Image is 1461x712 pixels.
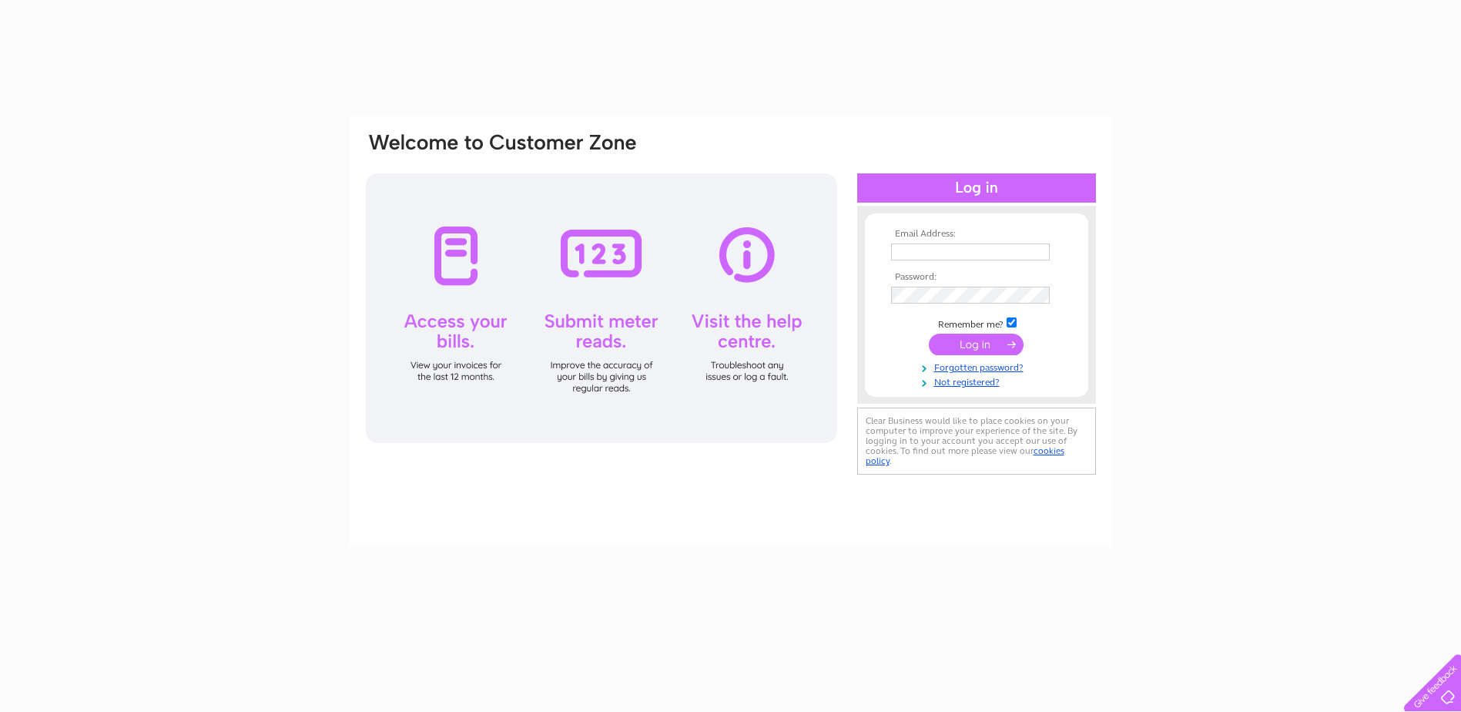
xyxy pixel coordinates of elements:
[857,408,1096,475] div: Clear Business would like to place cookies on your computer to improve your experience of the sit...
[866,445,1064,466] a: cookies policy
[891,374,1066,388] a: Not registered?
[887,229,1066,240] th: Email Address:
[887,272,1066,283] th: Password:
[891,359,1066,374] a: Forgotten password?
[887,315,1066,331] td: Remember me?
[929,334,1024,355] input: Submit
